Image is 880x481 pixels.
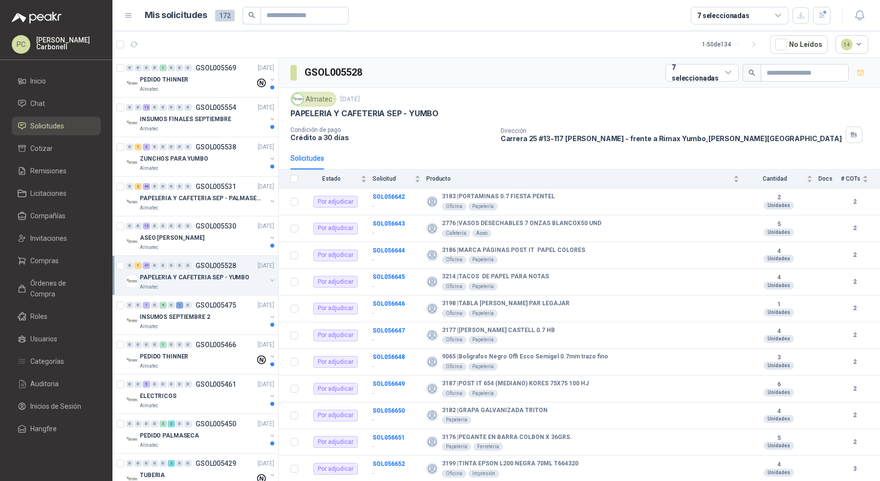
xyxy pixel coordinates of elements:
p: Almatec [140,362,158,370]
div: Unidades [764,309,794,316]
div: 0 [168,302,175,309]
a: 0 1 47 0 0 0 0 0 GSOL005528[DATE] Company LogoPAPELERIA Y CAFETERIA SEP - YUMBOAlmatec [126,260,276,291]
div: 0 [159,183,167,190]
p: - [373,362,420,371]
div: Papelería [468,336,498,344]
div: Aseo [472,230,491,237]
span: Producto [426,175,731,182]
th: Producto [426,169,745,188]
p: Dirección [501,127,842,134]
div: 0 [184,64,192,71]
b: 6 [745,381,813,389]
a: Compañías [12,207,101,225]
div: 0 [184,262,192,269]
div: 0 [143,64,150,71]
div: 0 [151,262,158,269]
a: 0 0 0 0 1 0 0 0 GSOL005466[DATE] Company LogoPEDIDO THINNERAlmatec [126,339,276,370]
div: 0 [159,381,167,388]
div: 0 [151,104,158,111]
a: Inicios de Sesión [12,397,101,416]
div: 0 [143,341,150,348]
p: PEDIDO THINNER [140,75,188,84]
a: Chat [12,94,101,113]
p: [DATE] [340,95,360,104]
div: 0 [184,420,192,427]
div: Unidades [764,202,794,209]
b: 4 [745,274,813,282]
div: 0 [151,302,158,309]
a: Auditoria [12,375,101,393]
a: Órdenes de Compra [12,274,101,303]
p: PAPELERIA Y CAFETERIA SEP - YUMBO [290,108,439,119]
b: 2 [841,357,868,367]
div: Oficina [442,310,466,317]
p: GSOL005554 [196,104,236,111]
p: Almatec [140,125,158,133]
div: 0 [134,223,142,230]
span: Inicios de Sesión [30,401,81,412]
div: 0 [168,381,175,388]
div: Oficina [442,283,466,291]
span: Cantidad [745,175,805,182]
div: 0 [168,183,175,190]
b: 2 [841,251,868,260]
a: Usuarios [12,330,101,348]
h1: Mis solicitudes [145,8,207,22]
p: - [373,335,420,345]
span: 172 [215,10,235,21]
b: SOL056651 [373,434,405,441]
div: 1 [159,341,167,348]
div: 0 [126,262,133,269]
div: Oficina [442,256,466,264]
div: 0 [176,144,183,150]
div: Unidades [764,282,794,290]
b: 1 [745,301,813,309]
div: 0 [176,341,183,348]
p: GSOL005528 [196,262,236,269]
a: SOL056643 [373,220,405,227]
a: SOL056644 [373,247,405,254]
div: 0 [176,460,183,467]
div: 0 [126,302,133,309]
div: Por adjudicar [313,223,358,234]
div: 47 [143,262,150,269]
div: Por adjudicar [313,276,358,288]
div: Por adjudicar [313,356,358,368]
p: [PERSON_NAME] Carbonell [36,37,101,50]
b: 2 [745,194,813,202]
div: 0 [134,381,142,388]
a: 0 0 5 0 0 0 0 0 GSOL005461[DATE] Company LogoELECTRICOSAlmatec [126,378,276,410]
p: Almatec [140,165,158,172]
p: [DATE] [258,459,274,468]
a: 0 1 3 0 0 0 0 0 GSOL005538[DATE] Company LogoZUNCHOS PARA YUMBOAlmatec [126,141,276,172]
div: 0 [159,104,167,111]
div: 0 [176,420,183,427]
p: Almatec [140,402,158,410]
div: 1 [159,64,167,71]
p: PEDIDO THINNER [140,352,188,361]
b: 3177 | [PERSON_NAME] CASTELL 0.7 HB [442,327,555,335]
p: PEDIDO PALMASECA [140,431,199,440]
div: 0 [151,223,158,230]
div: 0 [176,104,183,111]
div: Papelería [468,310,498,317]
div: Papelería [468,256,498,264]
button: No Leídos [770,35,828,54]
p: Almatec [140,204,158,212]
div: Unidades [764,229,794,236]
b: 4 [745,248,813,255]
b: 4 [745,328,813,335]
div: 1 [143,302,150,309]
b: 5 [745,221,813,229]
div: Solicitudes [290,153,324,164]
div: 0 [126,460,133,467]
div: Por adjudicar [313,383,358,395]
div: 0 [184,381,192,388]
div: 0 [151,64,158,71]
span: Compañías [30,210,66,221]
a: SOL056642 [373,193,405,200]
div: 0 [176,262,183,269]
div: Cafetería [442,230,470,237]
div: 0 [126,223,133,230]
